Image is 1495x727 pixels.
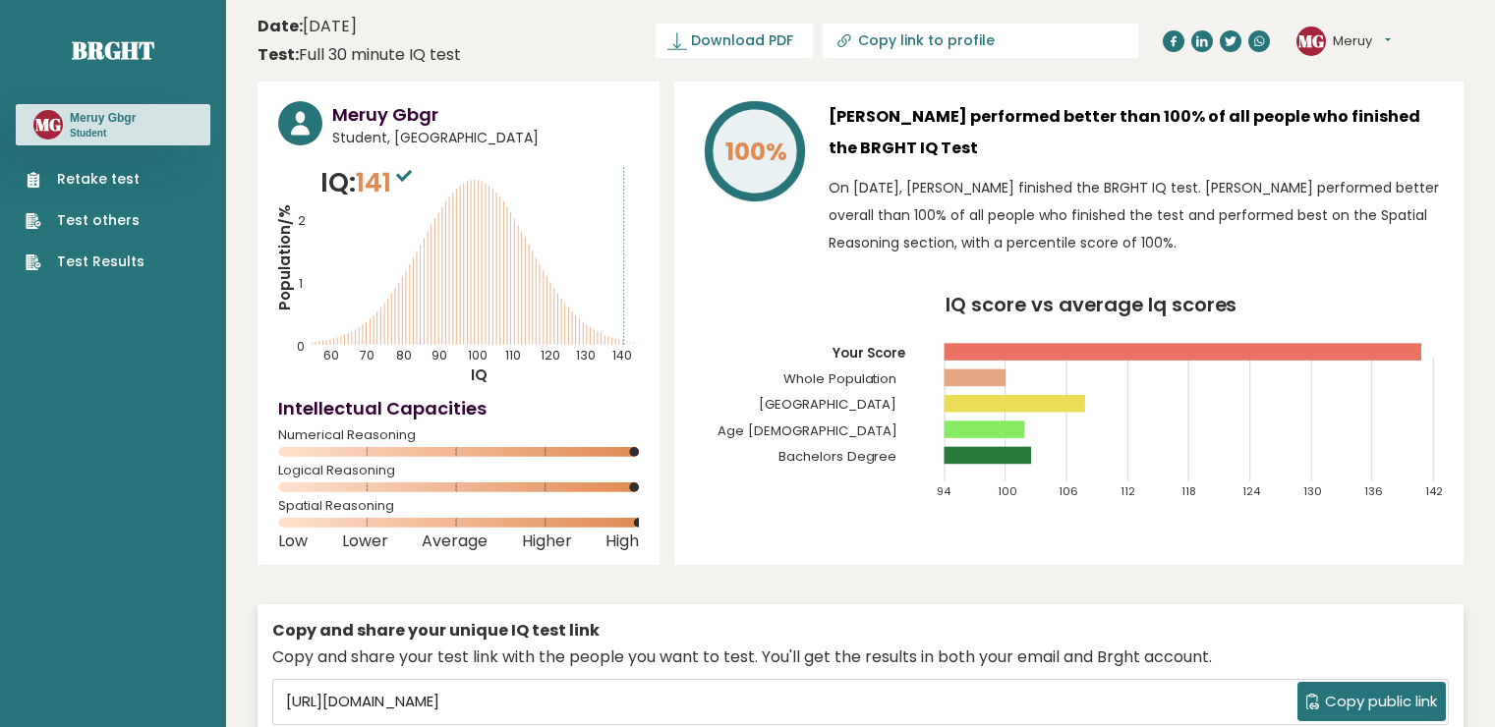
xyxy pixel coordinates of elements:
h3: [PERSON_NAME] performed better than 100% of all people who finished the BRGHT IQ Test [829,101,1443,164]
span: Spatial Reasoning [278,502,639,510]
span: Average [422,537,488,545]
a: Retake test [26,169,144,190]
a: Brght [72,34,154,66]
span: Lower [342,537,388,545]
tspan: Your Score [832,344,906,363]
tspan: Population/% [274,204,295,310]
tspan: 142 [1426,483,1444,499]
tspan: 0 [297,338,305,355]
tspan: 106 [1060,483,1079,499]
button: Meruy [1333,31,1391,51]
tspan: 136 [1365,483,1384,499]
a: Test Results [26,252,144,272]
time: [DATE] [258,15,357,38]
tspan: 140 [612,347,632,363]
span: Copy public link [1325,691,1437,713]
tspan: 110 [505,347,521,363]
b: Test: [258,43,299,66]
tspan: 90 [431,347,447,363]
div: Full 30 minute IQ test [258,43,461,67]
a: Test others [26,210,144,231]
span: Higher [522,537,572,545]
tspan: 118 [1181,483,1196,499]
span: Numerical Reasoning [278,431,639,439]
div: Copy and share your test link with the people you want to test. You'll get the results in both yo... [272,645,1449,669]
tspan: 100 [998,483,1017,499]
button: Copy public link [1297,682,1446,721]
p: Student [70,127,136,140]
tspan: 1 [299,275,303,292]
span: Low [278,537,308,545]
span: High [605,537,639,545]
h4: Intellectual Capacities [278,395,639,421]
div: Copy and share your unique IQ test link [272,619,1449,643]
tspan: 124 [1242,483,1261,499]
tspan: 130 [1303,483,1322,499]
text: MG [1298,28,1324,51]
tspan: 2 [298,212,306,229]
tspan: Whole Population [783,369,897,388]
span: Download PDF [691,30,793,51]
span: Student, [GEOGRAPHIC_DATA] [332,128,639,148]
tspan: 70 [360,347,374,363]
a: Download PDF [656,24,813,58]
p: On [DATE], [PERSON_NAME] finished the BRGHT IQ test. [PERSON_NAME] performed better overall than ... [829,174,1443,256]
span: Logical Reasoning [278,467,639,475]
tspan: 130 [576,347,596,363]
tspan: [GEOGRAPHIC_DATA] [759,395,897,414]
tspan: Age [DEMOGRAPHIC_DATA] [718,421,897,440]
text: MG [35,113,61,136]
tspan: 112 [1121,483,1135,499]
tspan: IQ score vs average Iq scores [946,291,1237,318]
tspan: Bachelors Degree [778,447,897,466]
span: 141 [356,164,417,200]
tspan: 100 [468,347,488,363]
h3: Meruy Gbgr [70,110,136,126]
tspan: IQ [471,364,488,385]
tspan: 120 [541,347,560,363]
p: IQ: [320,163,417,202]
tspan: 60 [324,347,340,363]
tspan: 100% [725,135,787,169]
b: Date: [258,15,303,37]
tspan: 80 [396,347,412,363]
h3: Meruy Gbgr [332,101,639,128]
tspan: 94 [937,483,951,499]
